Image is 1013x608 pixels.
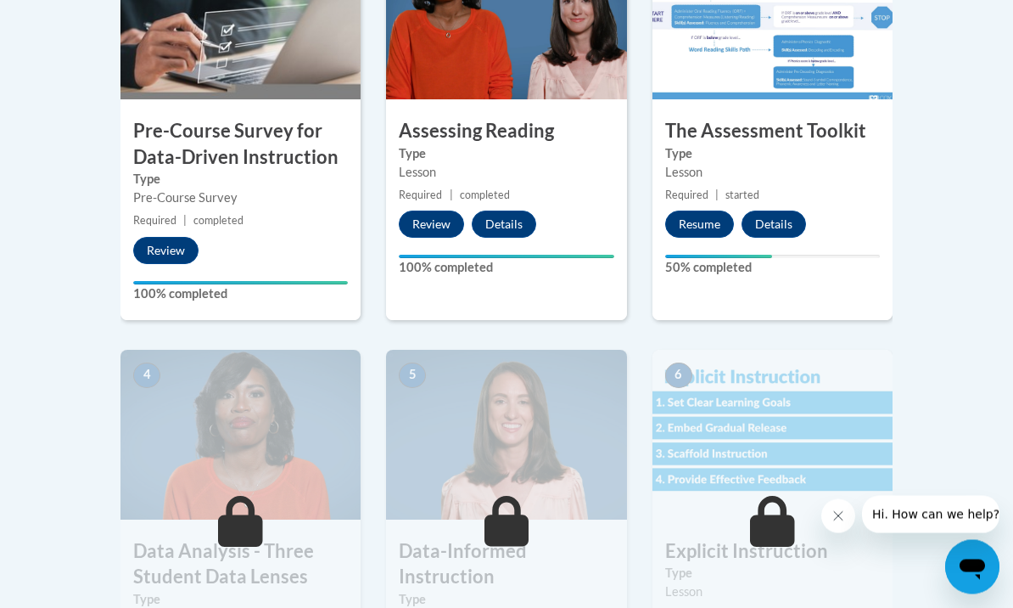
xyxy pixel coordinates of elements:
div: Your progress [399,256,613,259]
div: Lesson [399,164,613,183]
button: Resume [665,211,734,239]
iframe: Message from company [862,496,999,533]
img: Course Image [652,351,893,521]
img: Course Image [120,351,361,521]
h3: Assessing Reading [386,119,626,145]
h3: Data Analysis - Three Student Data Lenses [120,539,361,592]
iframe: Button to launch messaging window [945,540,999,594]
span: 4 [133,363,160,389]
span: | [450,189,453,202]
h3: The Assessment Toolkit [652,119,893,145]
span: | [715,189,719,202]
button: Review [133,238,199,265]
button: Details [472,211,536,239]
div: Lesson [665,164,880,183]
h3: Explicit Instruction [652,539,893,566]
span: 6 [665,363,692,389]
label: Type [665,565,880,583]
span: completed [193,215,243,228]
div: Pre-Course Survey [133,189,348,208]
label: 100% completed [133,285,348,304]
label: Type [399,145,613,164]
div: Your progress [133,282,348,285]
span: 5 [399,363,426,389]
div: Lesson [665,583,880,602]
span: completed [460,189,510,202]
h3: Pre-Course Survey for Data-Driven Instruction [120,119,361,172]
label: 50% completed [665,259,880,278]
img: Course Image [386,351,626,521]
span: Required [399,189,442,202]
iframe: Close message [821,499,855,533]
button: Review [399,211,464,239]
span: started [725,189,759,202]
span: Required [133,215,176,228]
h3: Data-Informed Instruction [386,539,626,592]
label: 100% completed [399,259,613,278]
button: Details [742,211,806,239]
span: | [183,215,187,228]
label: Type [665,145,880,164]
div: Your progress [665,256,773,259]
span: Required [665,189,708,202]
label: Type [133,171,348,189]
